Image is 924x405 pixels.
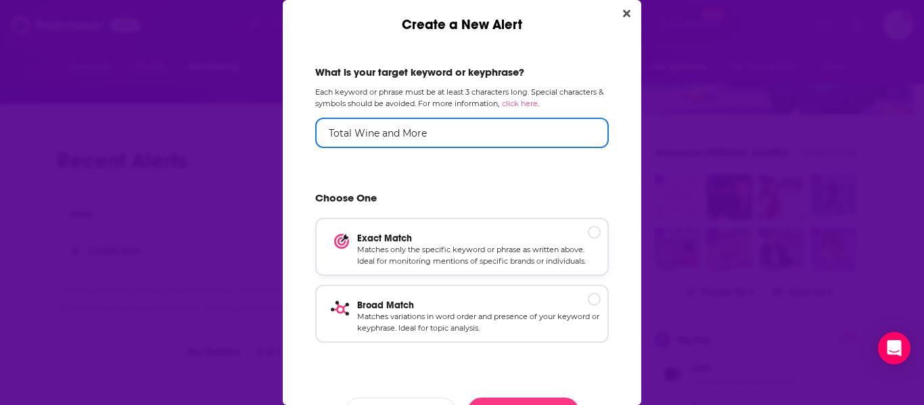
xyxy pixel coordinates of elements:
p: Each keyword or phrase must be at least 3 characters long. Special characters & symbols should be... [315,87,609,110]
p: Matches only the specific keyword or phrase as written above. Ideal for monitoring mentions of sp... [357,244,601,268]
div: Open Intercom Messenger [878,332,910,364]
button: Close [618,5,636,22]
p: Matches variations in word order and presence of your keyword or keyphrase. Ideal for topic analy... [357,311,601,335]
p: Broad Match [357,300,601,311]
h2: Choose One [315,191,609,210]
input: Ex: brand name, person, topic [315,118,609,148]
a: click here [502,99,538,108]
p: Exact Match [357,233,601,244]
h2: What is your target keyword or keyphrase? [315,66,609,78]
